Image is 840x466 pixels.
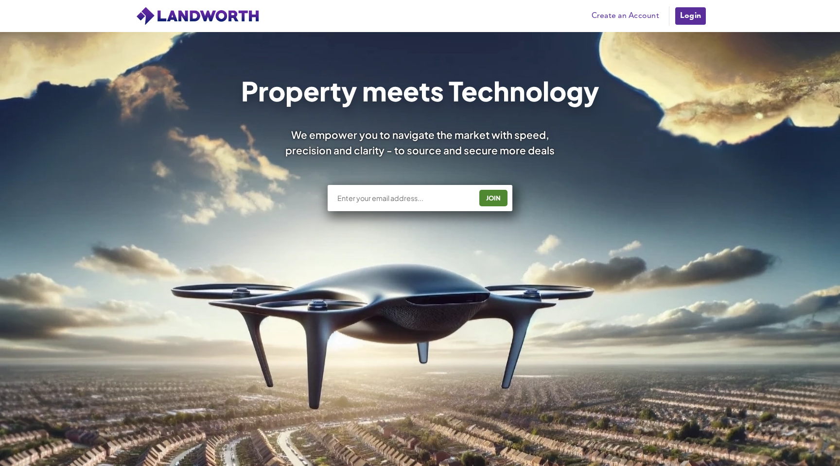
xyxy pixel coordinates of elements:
a: Create an Account [587,9,664,23]
div: JOIN [482,190,505,206]
button: JOIN [479,190,507,206]
h1: Property meets Technology [241,78,599,104]
div: We empower you to navigate the market with speed, precision and clarity - to source and secure mo... [272,127,568,157]
a: Login [674,6,707,26]
input: Enter your email address... [336,193,472,203]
